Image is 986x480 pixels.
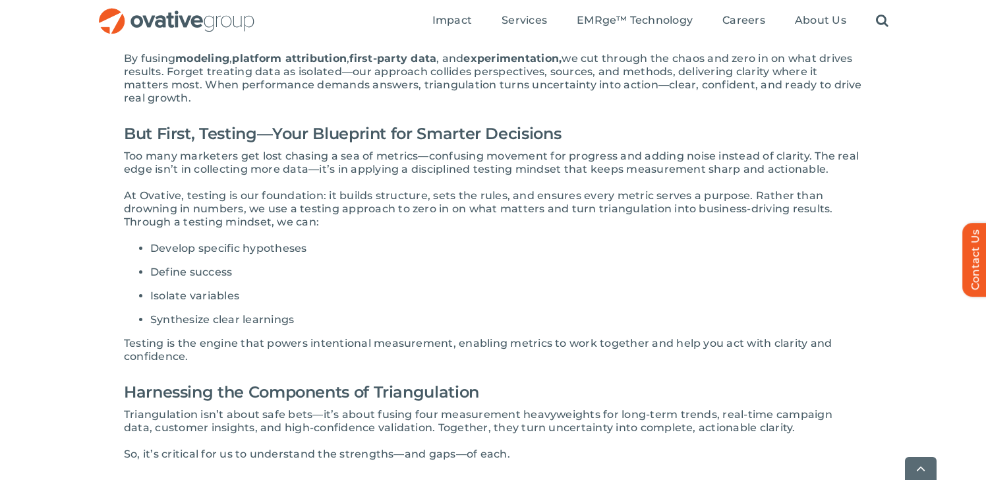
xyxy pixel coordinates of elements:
[795,14,846,28] a: About Us
[876,14,888,28] a: Search
[124,448,510,460] span: So, it’s critical for us to understand the strengths—and gaps—of each.
[124,150,859,175] span: Too many marketers get lost chasing a sea of metrics—confusing movement for progress and adding n...
[124,189,832,228] span: At Ovative, testing is our foundation: it builds structure, sets the rules, and ensures every met...
[349,52,436,65] span: first-party data
[124,337,832,363] span: Testing is the engine that powers intentional measurement, enabling metrics to work together and ...
[502,14,547,27] span: Services
[175,52,229,65] span: modeling
[722,14,765,27] span: Careers
[98,7,256,19] a: OG_Full_horizontal_RGB
[502,14,547,28] a: Services
[577,14,693,28] a: EMRge™ Technology
[722,14,765,28] a: Careers
[124,118,862,150] h2: But First, Testing—Your Blueprint for Smarter Decisions
[124,52,175,65] span: By fusing
[347,52,349,65] span: ,
[232,52,347,65] span: platform attribution
[577,14,693,27] span: EMRge™ Technology
[124,408,832,434] span: Triangulation isn’t about safe bets—it’s about fusing four measurement heavyweights for long-term...
[150,266,232,278] span: Define success
[432,14,472,27] span: Impact
[124,52,862,104] span: we cut through the chaos and zero in on what drives results. Forget treating data as isolated—our...
[150,313,294,326] span: Synthesize clear learnings
[432,14,472,28] a: Impact
[463,52,562,65] span: experimentation,
[229,52,232,65] span: ,
[124,376,862,408] h2: Harnessing the Components of Triangulation
[795,14,846,27] span: About Us
[436,52,463,65] span: , and
[150,289,239,302] span: Isolate variables
[150,242,306,255] span: Develop specific hypotheses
